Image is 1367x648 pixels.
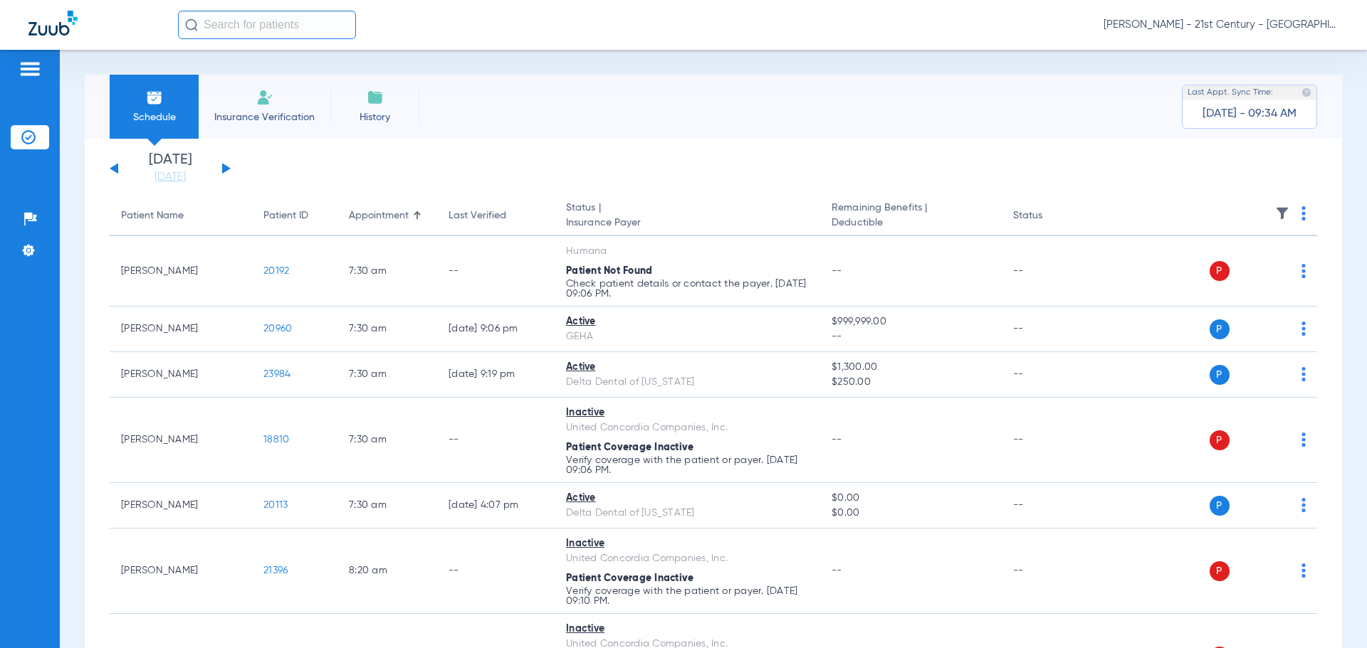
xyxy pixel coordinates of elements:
[566,622,809,637] div: Inactive
[110,483,252,529] td: [PERSON_NAME]
[1210,261,1230,281] span: P
[263,565,288,575] span: 21396
[437,529,555,614] td: --
[1002,352,1098,398] td: --
[1301,206,1306,221] img: group-dot-blue.svg
[209,110,320,124] span: Insurance Verification
[121,208,184,223] div: Patient Name
[1002,196,1098,236] th: Status
[1210,319,1230,339] span: P
[566,551,809,566] div: United Concordia Companies, Inc.
[566,266,652,276] span: Patient Not Found
[1210,365,1230,385] span: P
[185,18,198,31] img: Search Icon
[832,375,990,390] span: $250.00
[337,307,437,352] td: 7:30 AM
[263,369,290,379] span: 23984
[437,398,555,483] td: --
[263,435,289,445] span: 18810
[121,208,241,223] div: Patient Name
[832,565,842,575] span: --
[110,529,252,614] td: [PERSON_NAME]
[437,307,555,352] td: [DATE] 9:06 PM
[566,375,809,390] div: Delta Dental of [US_STATE]
[566,360,809,375] div: Active
[110,307,252,352] td: [PERSON_NAME]
[263,266,289,276] span: 20192
[437,236,555,307] td: --
[832,360,990,375] span: $1,300.00
[1301,87,1311,97] img: last sync help info
[1301,432,1306,447] img: group-dot-blue.svg
[28,11,78,36] img: Zuub Logo
[256,89,273,106] img: Manual Insurance Verification
[832,506,990,521] span: $0.00
[127,153,213,184] li: [DATE]
[1210,561,1230,581] span: P
[566,314,809,329] div: Active
[367,89,384,106] img: History
[110,352,252,398] td: [PERSON_NAME]
[566,279,809,299] p: Check patient details or contact the payer. [DATE] 09:06 PM.
[566,506,809,521] div: Delta Dental of [US_STATE]
[110,398,252,483] td: [PERSON_NAME]
[555,196,820,236] th: Status |
[19,60,41,78] img: hamburger-icon
[1002,483,1098,529] td: --
[832,491,990,506] span: $0.00
[337,236,437,307] td: 7:30 AM
[449,208,506,223] div: Last Verified
[566,586,809,606] p: Verify coverage with the patient or payer. [DATE] 09:10 PM.
[566,244,809,259] div: Humana
[437,352,555,398] td: [DATE] 9:19 PM
[127,170,213,184] a: [DATE]
[341,110,409,124] span: History
[566,216,809,230] span: Insurance Payer
[1301,322,1306,336] img: group-dot-blue.svg
[263,500,288,510] span: 20113
[1301,563,1306,578] img: group-dot-blue.svg
[437,483,555,529] td: [DATE] 4:07 PM
[566,405,809,420] div: Inactive
[566,536,809,551] div: Inactive
[1188,85,1273,100] span: Last Appt. Sync Time:
[832,435,842,445] span: --
[1002,307,1098,352] td: --
[263,208,308,223] div: Patient ID
[449,208,543,223] div: Last Verified
[832,329,990,344] span: --
[349,208,409,223] div: Appointment
[832,266,842,276] span: --
[1002,236,1098,307] td: --
[1275,206,1289,221] img: filter.svg
[1210,430,1230,450] span: P
[337,529,437,614] td: 8:20 AM
[337,483,437,529] td: 7:30 AM
[1301,264,1306,278] img: group-dot-blue.svg
[178,11,356,39] input: Search for patients
[832,314,990,329] span: $999,999.00
[263,324,292,334] span: 20960
[566,455,809,475] p: Verify coverage with the patient or payer. [DATE] 09:06 PM.
[566,573,693,583] span: Patient Coverage Inactive
[820,196,1001,236] th: Remaining Benefits |
[349,208,426,223] div: Appointment
[566,329,809,344] div: GEHA
[1104,18,1339,32] span: [PERSON_NAME] - 21st Century - [GEOGRAPHIC_DATA]
[1002,529,1098,614] td: --
[1301,498,1306,512] img: group-dot-blue.svg
[146,89,163,106] img: Schedule
[1002,398,1098,483] td: --
[1210,496,1230,516] span: P
[566,491,809,506] div: Active
[337,352,437,398] td: 7:30 AM
[566,442,693,452] span: Patient Coverage Inactive
[337,398,437,483] td: 7:30 AM
[832,216,990,230] span: Deductible
[263,208,326,223] div: Patient ID
[1203,107,1297,121] span: [DATE] - 09:34 AM
[566,420,809,435] div: United Concordia Companies, Inc.
[110,236,252,307] td: [PERSON_NAME]
[1301,367,1306,381] img: group-dot-blue.svg
[120,110,188,124] span: Schedule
